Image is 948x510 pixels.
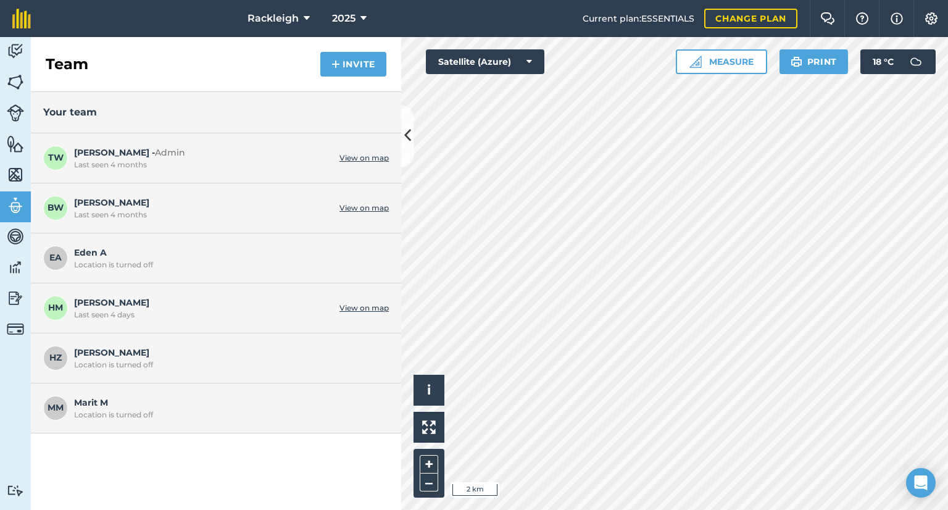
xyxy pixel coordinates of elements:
[7,258,24,277] img: svg+xml;base64,PD94bWwgdmVyc2lvbj0iMS4wIiBlbmNvZGluZz0idXRmLTgiPz4KPCEtLSBHZW5lcmF0b3I6IEFkb2JlIE...
[820,12,835,25] img: Two speech bubbles overlapping with the left bubble in the forefront
[74,346,383,369] span: [PERSON_NAME]
[74,210,333,220] div: Last seen 4 months
[7,42,24,61] img: svg+xml;base64,PD94bWwgdmVyc2lvbj0iMS4wIiBlbmNvZGluZz0idXRmLTgiPz4KPCEtLSBHZW5lcmF0b3I6IEFkb2JlIE...
[7,165,24,184] img: svg+xml;base64,PHN2ZyB4bWxucz0iaHR0cDovL3d3dy53My5vcmcvMjAwMC9zdmciIHdpZHRoPSI1NiIgaGVpZ2h0PSI2MC...
[43,146,68,170] span: TW
[704,9,797,28] a: Change plan
[339,303,389,313] a: View on map
[7,289,24,307] img: svg+xml;base64,PD94bWwgdmVyc2lvbj0iMS4wIiBlbmNvZGluZz0idXRmLTgiPz4KPCEtLSBHZW5lcmF0b3I6IEFkb2JlIE...
[7,196,24,215] img: svg+xml;base64,PD94bWwgdmVyc2lvbj0iMS4wIiBlbmNvZGluZz0idXRmLTgiPz4KPCEtLSBHZW5lcmF0b3I6IEFkb2JlIE...
[74,360,383,370] div: Location is turned off
[74,196,333,219] span: [PERSON_NAME]
[43,396,68,420] span: MM
[414,375,444,406] button: i
[74,296,333,319] span: [PERSON_NAME]
[12,9,31,28] img: fieldmargin Logo
[74,310,333,320] div: Last seen 4 days
[74,160,333,170] div: Last seen 4 months
[247,11,299,26] span: Rackleigh
[891,11,903,26] img: svg+xml;base64,PHN2ZyB4bWxucz0iaHR0cDovL3d3dy53My5vcmcvMjAwMC9zdmciIHdpZHRoPSIxNyIgaGVpZ2h0PSIxNy...
[74,396,383,419] span: Marit M
[7,227,24,246] img: svg+xml;base64,PD94bWwgdmVyc2lvbj0iMS4wIiBlbmNvZGluZz0idXRmLTgiPz4KPCEtLSBHZW5lcmF0b3I6IEFkb2JlIE...
[332,11,355,26] span: 2025
[320,52,386,77] button: Invite
[331,57,340,72] img: svg+xml;base64,PHN2ZyB4bWxucz0iaHR0cDovL3d3dy53My5vcmcvMjAwMC9zdmciIHdpZHRoPSIxNCIgaGVpZ2h0PSIyNC...
[791,54,802,69] img: svg+xml;base64,PHN2ZyB4bWxucz0iaHR0cDovL3d3dy53My5vcmcvMjAwMC9zdmciIHdpZHRoPSIxOSIgaGVpZ2h0PSIyNC...
[689,56,702,68] img: Ruler icon
[676,49,767,74] button: Measure
[74,246,383,269] span: Eden A
[873,49,894,74] span: 18 ° C
[74,146,333,169] span: [PERSON_NAME] -
[583,12,694,25] span: Current plan : ESSENTIALS
[43,104,389,120] h3: Your team
[7,104,24,122] img: svg+xml;base64,PD94bWwgdmVyc2lvbj0iMS4wIiBlbmNvZGluZz0idXRmLTgiPz4KPCEtLSBHZW5lcmF0b3I6IEFkb2JlIE...
[780,49,849,74] button: Print
[43,246,68,270] span: EA
[155,147,185,158] span: Admin
[74,260,383,270] div: Location is turned off
[43,296,68,320] span: HM
[7,485,24,496] img: svg+xml;base64,PD94bWwgdmVyc2lvbj0iMS4wIiBlbmNvZGluZz0idXRmLTgiPz4KPCEtLSBHZW5lcmF0b3I6IEFkb2JlIE...
[860,49,936,74] button: 18 °C
[43,196,68,220] span: BW
[7,135,24,153] img: svg+xml;base64,PHN2ZyB4bWxucz0iaHR0cDovL3d3dy53My5vcmcvMjAwMC9zdmciIHdpZHRoPSI1NiIgaGVpZ2h0PSI2MC...
[924,12,939,25] img: A cog icon
[7,320,24,338] img: svg+xml;base64,PD94bWwgdmVyc2lvbj0iMS4wIiBlbmNvZGluZz0idXRmLTgiPz4KPCEtLSBHZW5lcmF0b3I6IEFkb2JlIE...
[906,468,936,498] div: Open Intercom Messenger
[422,420,436,434] img: Four arrows, one pointing top left, one top right, one bottom right and the last bottom left
[427,382,431,398] span: i
[420,474,438,491] button: –
[74,410,383,420] div: Location is turned off
[904,49,928,74] img: svg+xml;base64,PD94bWwgdmVyc2lvbj0iMS4wIiBlbmNvZGluZz0idXRmLTgiPz4KPCEtLSBHZW5lcmF0b3I6IEFkb2JlIE...
[46,54,88,74] h2: Team
[426,49,544,74] button: Satellite (Azure)
[339,153,389,163] a: View on map
[855,12,870,25] img: A question mark icon
[43,346,68,370] span: HZ
[420,455,438,474] button: +
[7,73,24,91] img: svg+xml;base64,PHN2ZyB4bWxucz0iaHR0cDovL3d3dy53My5vcmcvMjAwMC9zdmciIHdpZHRoPSI1NiIgaGVpZ2h0PSI2MC...
[339,203,389,213] a: View on map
